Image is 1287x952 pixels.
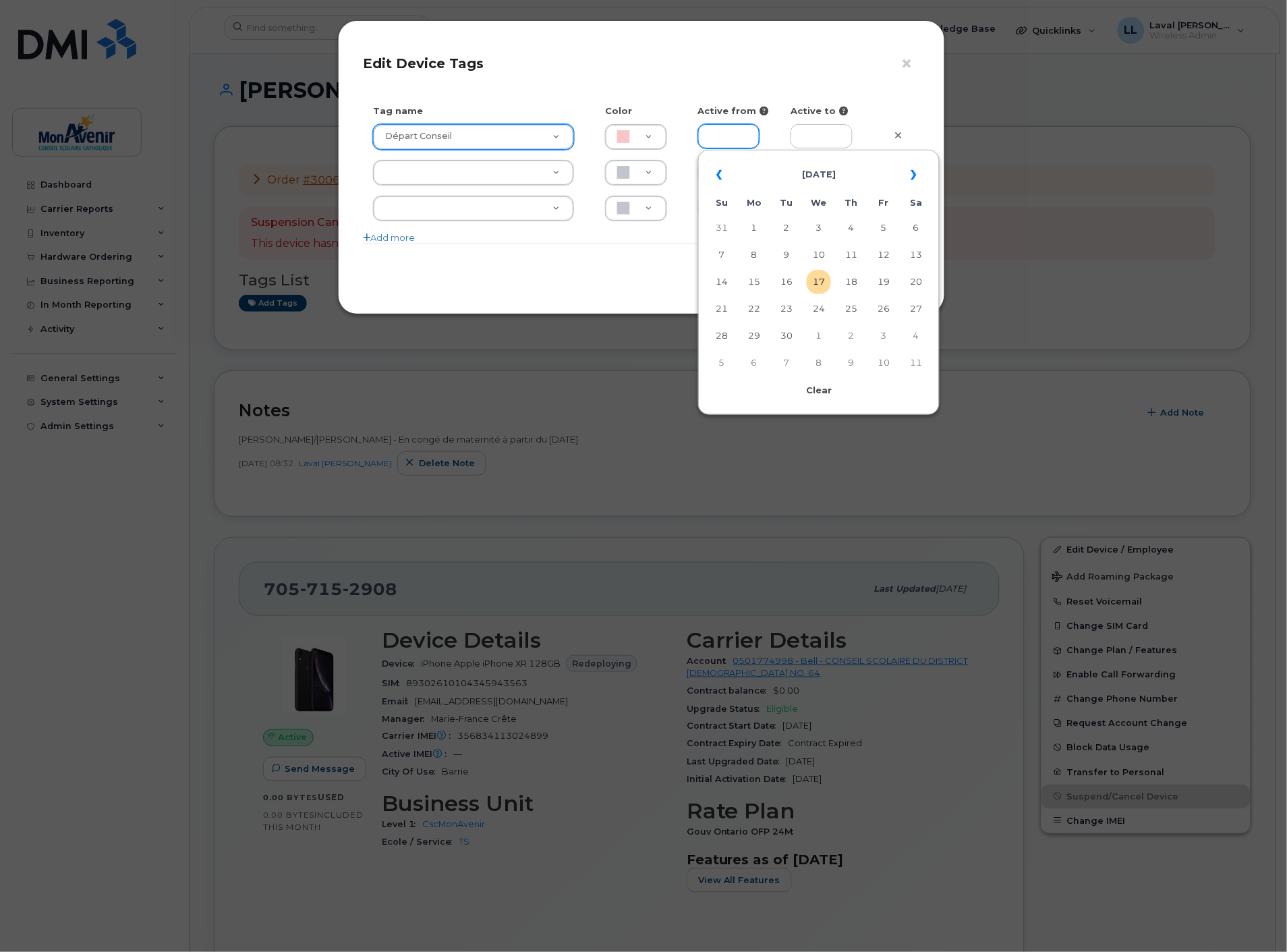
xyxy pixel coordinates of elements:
td: 22 [742,297,766,321]
td: 28 [710,324,734,348]
span: Départ Conseil [377,130,452,142]
td: 9 [839,351,863,375]
td: 17 [807,270,831,294]
td: 6 [742,351,766,375]
th: Th [839,193,863,213]
td: 29 [742,324,766,348]
td: 1 [742,216,766,240]
td: 18 [839,270,863,294]
th: Sa [904,193,928,213]
td: 19 [871,270,896,294]
th: Tu [774,193,799,213]
td: 27 [904,297,928,321]
td: 20 [904,270,928,294]
td: 3 [871,324,896,348]
td: 11 [839,243,863,267]
td: 9 [774,243,799,267]
td: 10 [807,243,831,267]
td: 3 [807,216,831,240]
div: Active to [780,105,874,117]
td: 21 [710,297,734,321]
th: « [710,159,734,191]
a: Add more [363,232,415,243]
th: » [904,159,928,191]
td: 4 [839,216,863,240]
td: 4 [904,324,928,348]
td: 13 [904,243,928,267]
th: Fr [871,193,896,213]
td: 8 [807,351,831,375]
td: 31 [710,216,734,240]
td: 10 [871,351,896,375]
th: Clear [710,381,928,401]
i: Fill in to restrict tag activity to this date [839,107,848,115]
i: Fill in to restrict tag activity to this date [760,107,769,115]
td: 24 [807,297,831,321]
td: 16 [774,270,799,294]
th: Su [710,193,734,213]
td: 15 [742,270,766,294]
button: × [901,54,920,74]
td: 30 [774,324,799,348]
td: 5 [871,216,896,240]
td: 7 [774,351,799,375]
th: Mo [742,193,766,213]
td: 14 [710,270,734,294]
td: 8 [742,243,766,267]
div: Active from [688,105,781,117]
td: 2 [839,324,863,348]
td: 2 [774,216,799,240]
td: 12 [871,243,896,267]
td: 25 [839,297,863,321]
div: Tag name [363,105,595,117]
td: 1 [807,324,831,348]
td: 5 [710,351,734,375]
td: 26 [871,297,896,321]
th: We [807,193,831,213]
div: Color [595,105,688,117]
td: 6 [904,216,928,240]
td: 11 [904,351,928,375]
td: 23 [774,297,799,321]
h4: Edit Device Tags [363,55,920,72]
td: 7 [710,243,734,267]
th: [DATE] [742,159,896,191]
